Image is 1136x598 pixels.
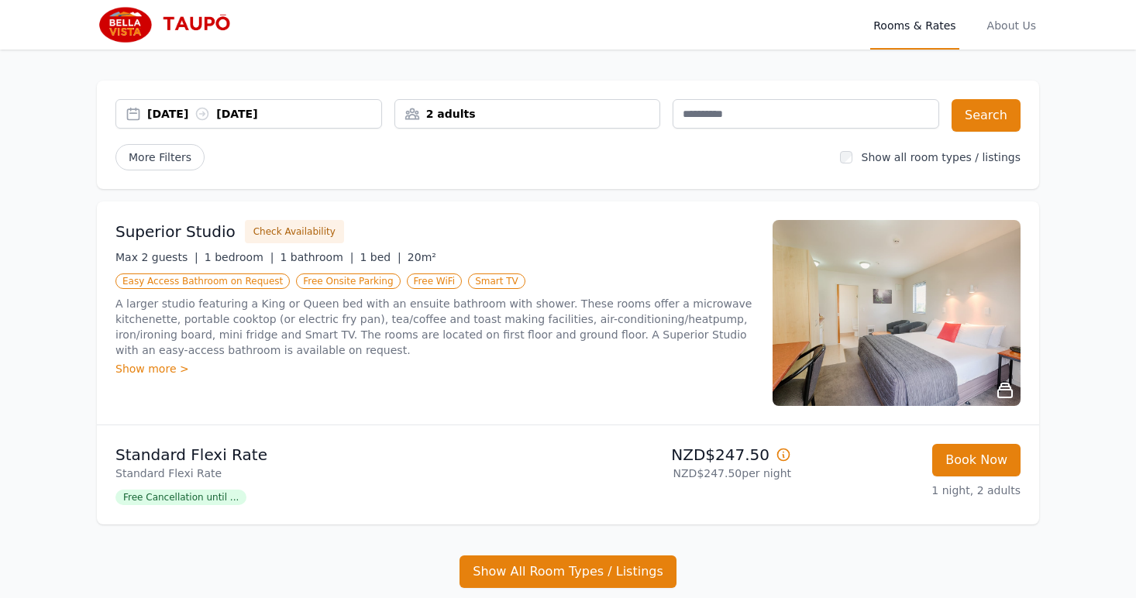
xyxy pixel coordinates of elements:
h3: Superior Studio [115,221,236,242]
span: Easy Access Bathroom on Request [115,273,290,289]
span: Free Cancellation until ... [115,490,246,505]
span: More Filters [115,144,205,170]
div: Show more > [115,361,754,376]
p: Standard Flexi Rate [115,466,562,481]
button: Search [952,99,1021,132]
span: Max 2 guests | [115,251,198,263]
span: Free WiFi [407,273,463,289]
span: Smart TV [468,273,525,289]
span: 1 bedroom | [205,251,274,263]
span: 1 bathroom | [280,251,353,263]
span: 1 bed | [360,251,401,263]
label: Show all room types / listings [862,151,1021,163]
span: Free Onsite Parking [296,273,400,289]
button: Book Now [932,444,1021,476]
button: Show All Room Types / Listings [460,555,676,588]
button: Check Availability [245,220,344,243]
div: 2 adults [395,106,660,122]
p: NZD$247.50 [574,444,791,466]
img: Bella Vista Taupo [97,6,246,43]
span: 20m² [408,251,436,263]
p: A larger studio featuring a King or Queen bed with an ensuite bathroom with shower. These rooms o... [115,296,754,358]
p: 1 night, 2 adults [804,483,1021,498]
p: Standard Flexi Rate [115,444,562,466]
div: [DATE] [DATE] [147,106,381,122]
p: NZD$247.50 per night [574,466,791,481]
